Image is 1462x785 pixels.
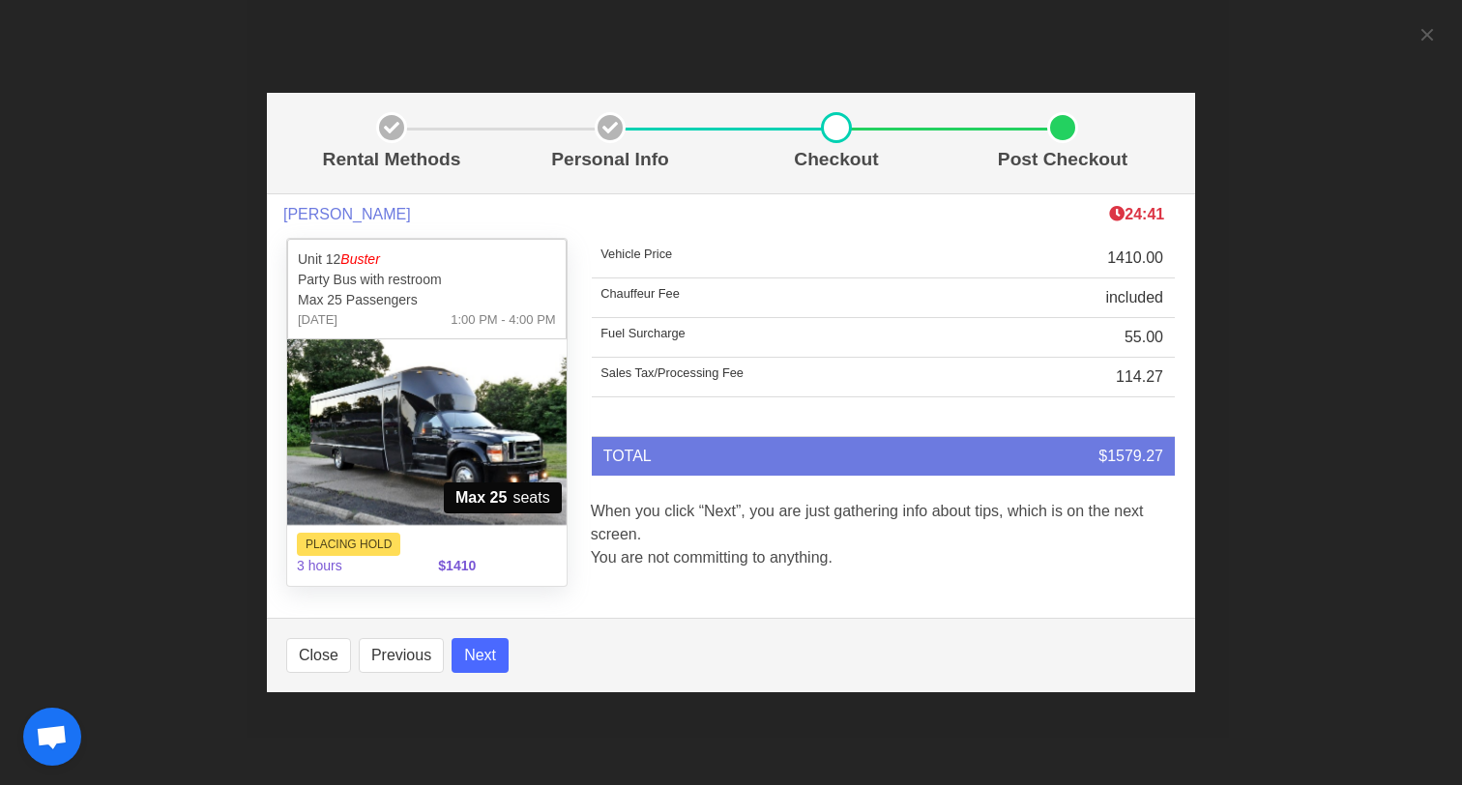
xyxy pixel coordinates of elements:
[592,239,970,278] td: Vehicle Price
[1109,206,1164,222] span: The clock is ticking ⁠— this timer shows how long we'll hold this limo during checkout. If time r...
[340,251,379,267] em: Buster
[591,546,1176,569] p: You are not committing to anything.
[286,638,351,673] button: Close
[452,638,509,673] button: Next
[592,318,970,358] td: Fuel Surcharge
[1109,206,1164,222] b: 24:41
[592,437,970,476] td: TOTAL
[455,486,507,509] strong: Max 25
[970,278,1175,318] td: included
[957,146,1168,174] p: Post Checkout
[285,544,426,588] span: 3 hours
[444,482,562,513] span: seats
[592,358,970,397] td: Sales Tax/Processing Fee
[591,500,1176,546] p: When you click “Next”, you are just gathering info about tips, which is on the next screen.
[970,437,1175,476] td: $1579.27
[970,318,1175,358] td: 55.00
[283,205,411,223] span: [PERSON_NAME]
[23,708,81,766] a: Open chat
[592,278,970,318] td: Chauffeur Fee
[451,310,555,330] span: 1:00 PM - 4:00 PM
[505,146,716,174] p: Personal Info
[298,270,556,290] p: Party Bus with restroom
[287,339,567,525] img: 12%2001.jpg
[731,146,942,174] p: Checkout
[298,310,337,330] span: [DATE]
[294,146,489,174] p: Rental Methods
[298,249,556,270] p: Unit 12
[359,638,444,673] button: Previous
[298,290,556,310] p: Max 25 Passengers
[970,239,1175,278] td: 1410.00
[970,358,1175,397] td: 114.27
